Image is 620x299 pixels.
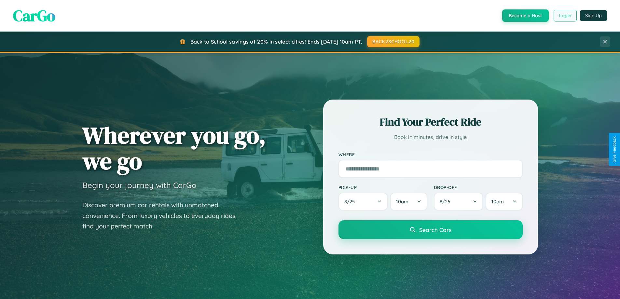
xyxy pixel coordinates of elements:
button: Sign Up [580,10,607,21]
button: Login [554,10,577,21]
div: Give Feedback [612,136,617,163]
label: Drop-off [434,184,523,190]
button: BACK2SCHOOL20 [367,36,420,47]
span: 8 / 26 [440,198,453,205]
h2: Find Your Perfect Ride [338,115,523,129]
span: Back to School savings of 20% in select cities! Ends [DATE] 10am PT. [190,38,362,45]
label: Pick-up [338,184,427,190]
button: Search Cars [338,220,523,239]
p: Discover premium car rentals with unmatched convenience. From luxury vehicles to everyday rides, ... [82,200,245,232]
h3: Begin your journey with CarGo [82,180,197,190]
span: 8 / 25 [344,198,358,205]
span: CarGo [13,5,55,26]
button: 10am [390,193,427,211]
button: Become a Host [502,9,549,22]
button: 8/25 [338,193,388,211]
span: 10am [396,198,408,205]
h1: Wherever you go, we go [82,122,266,174]
label: Where [338,152,523,157]
button: 8/26 [434,193,483,211]
span: 10am [491,198,504,205]
p: Book in minutes, drive in style [338,132,523,142]
span: Search Cars [419,226,451,233]
button: 10am [486,193,522,211]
